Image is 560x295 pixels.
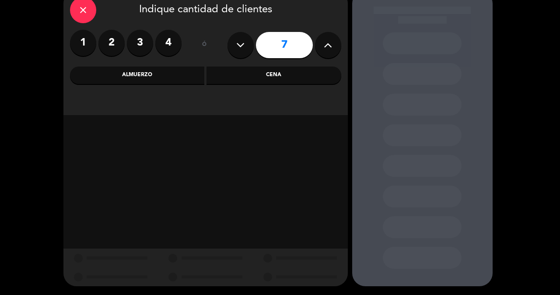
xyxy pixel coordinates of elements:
div: Almuerzo [70,67,205,84]
div: Cena [206,67,341,84]
i: close [78,5,88,15]
label: 4 [155,30,182,56]
div: ó [190,30,219,60]
label: 2 [98,30,125,56]
label: 1 [70,30,96,56]
label: 3 [127,30,153,56]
